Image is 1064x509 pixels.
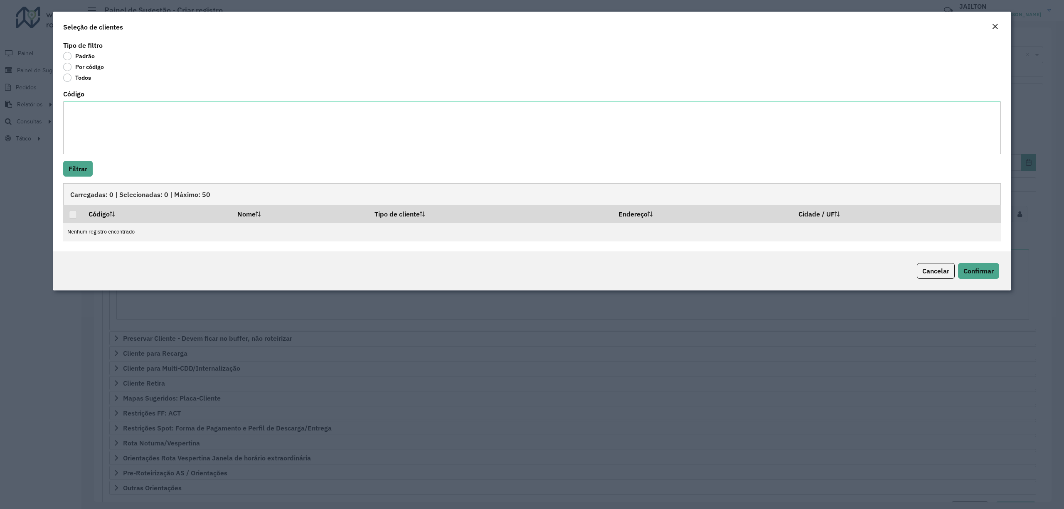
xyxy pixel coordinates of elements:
td: Nenhum registro encontrado [63,223,1001,241]
button: Close [989,22,1001,32]
th: Código [83,205,232,222]
label: Código [63,89,84,99]
th: Endereço [613,205,793,222]
button: Cancelar [917,263,955,279]
th: Nome [232,205,369,222]
label: Todos [63,74,91,82]
label: Padrão [63,52,95,60]
button: Confirmar [958,263,999,279]
span: Cancelar [922,267,949,275]
th: Cidade / UF [793,205,1000,222]
em: Fechar [992,23,998,30]
button: Filtrar [63,161,93,177]
span: Confirmar [963,267,994,275]
div: Carregadas: 0 | Selecionadas: 0 | Máximo: 50 [63,183,1001,205]
h4: Seleção de clientes [63,22,123,32]
th: Tipo de cliente [369,205,613,222]
label: Por código [63,63,104,71]
label: Tipo de filtro [63,40,103,50]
